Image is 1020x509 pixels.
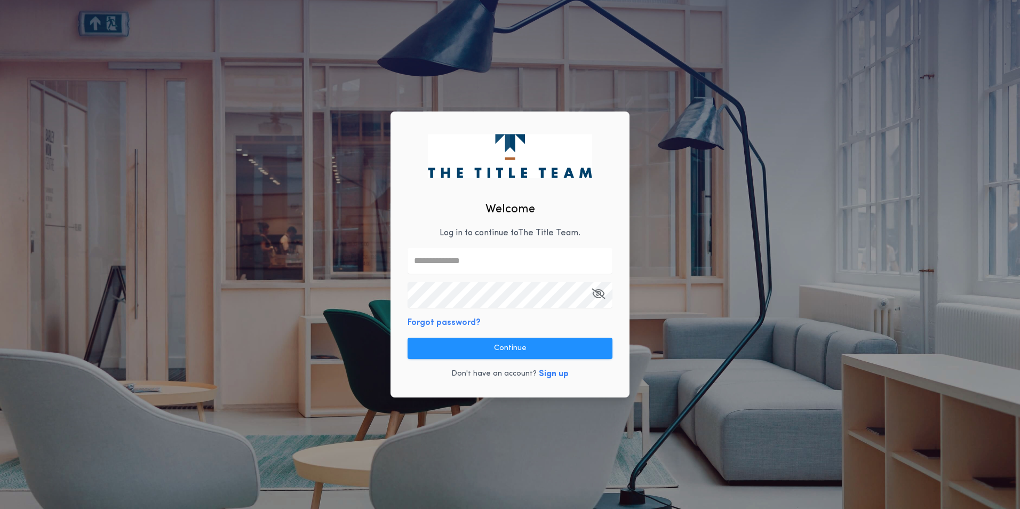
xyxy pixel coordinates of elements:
[408,316,481,329] button: Forgot password?
[451,369,537,379] p: Don't have an account?
[539,368,569,380] button: Sign up
[428,134,592,178] img: logo
[440,227,580,240] p: Log in to continue to The Title Team .
[485,201,535,218] h2: Welcome
[408,338,612,359] button: Continue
